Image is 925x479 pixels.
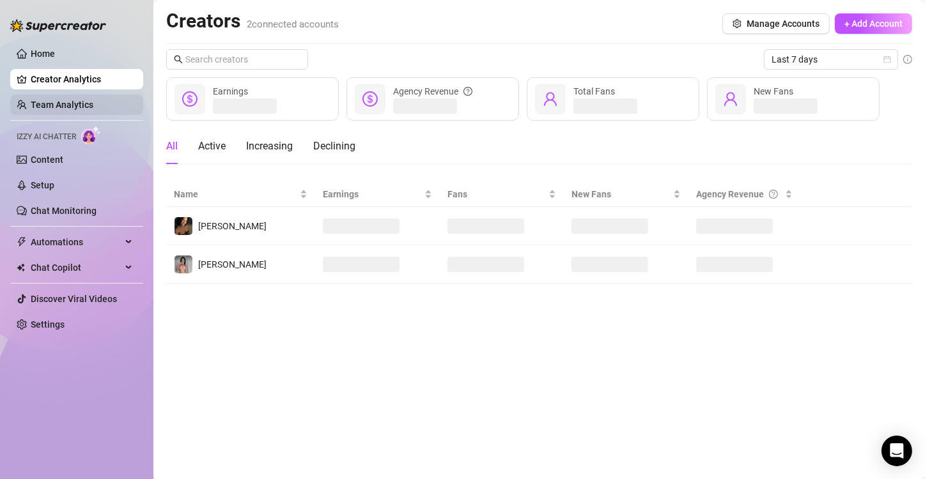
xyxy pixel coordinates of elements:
div: Increasing [246,139,293,154]
a: Home [31,49,55,59]
span: Automations [31,232,121,252]
span: question-circle [769,187,778,201]
span: Name [174,187,297,201]
span: + Add Account [844,19,903,29]
img: AI Chatter [81,126,101,144]
span: Earnings [323,187,422,201]
a: Creator Analytics [31,69,133,89]
th: Name [166,182,315,207]
div: Active [198,139,226,154]
span: New Fans [754,86,793,96]
span: dollar-circle [182,91,198,107]
span: setting [733,19,742,28]
span: Total Fans [573,86,615,96]
img: Ainsley [175,217,192,235]
span: search [174,55,183,64]
a: Team Analytics [31,100,93,110]
span: Earnings [213,86,248,96]
span: Chat Copilot [31,257,121,278]
span: [PERSON_NAME] [198,221,267,231]
img: Chat Copilot [17,263,25,272]
a: Chat Monitoring [31,206,97,216]
th: Earnings [315,182,440,207]
span: question-circle [463,84,472,98]
span: New Fans [571,187,671,201]
img: logo-BBDzfeDw.svg [10,19,106,32]
a: Setup [31,180,54,190]
div: Agency Revenue [696,187,782,201]
span: Izzy AI Chatter [17,131,76,143]
div: Open Intercom Messenger [882,436,912,466]
th: New Fans [564,182,688,207]
th: Fans [440,182,564,207]
input: Search creators [185,52,290,66]
h2: Creators [166,9,339,33]
span: Last 7 days [772,50,890,69]
button: + Add Account [835,13,912,34]
a: Settings [31,319,65,330]
span: calendar [883,56,891,63]
span: info-circle [903,55,912,64]
div: All [166,139,178,154]
span: Fans [447,187,547,201]
a: Content [31,155,63,165]
span: user [543,91,558,107]
button: Manage Accounts [722,13,830,34]
img: Sara [175,255,192,273]
span: Manage Accounts [747,19,820,29]
div: Agency Revenue [393,84,472,98]
span: thunderbolt [17,237,27,247]
span: user [723,91,738,107]
span: dollar-circle [362,91,378,107]
div: Declining [313,139,355,154]
a: Discover Viral Videos [31,294,117,304]
span: 2 connected accounts [247,19,339,30]
span: [PERSON_NAME] [198,259,267,270]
